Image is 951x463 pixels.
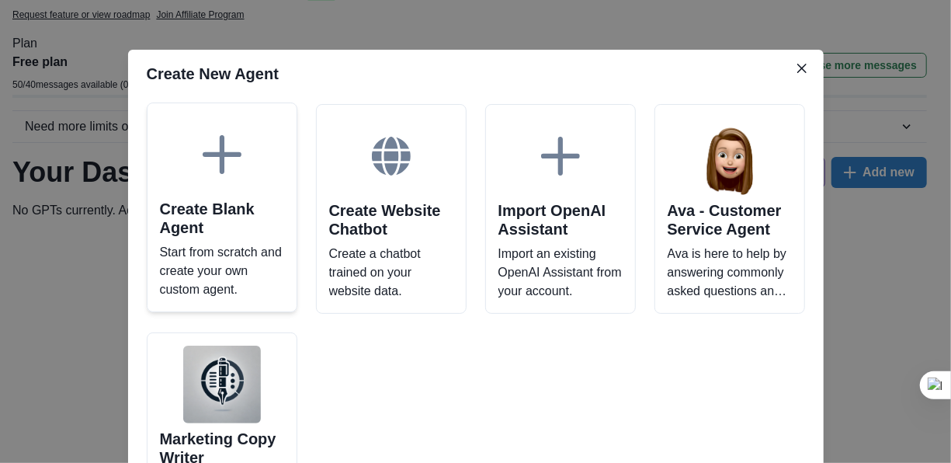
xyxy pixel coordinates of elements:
p: Start from scratch and create your own custom agent. [160,243,284,299]
h2: Ava - Customer Service Agent [668,201,792,238]
h2: Create Blank Agent [160,200,284,237]
button: Close [790,56,814,81]
h2: Import OpenAI Assistant [498,201,623,238]
p: Ava is here to help by answering commonly asked questions and more! [668,245,792,301]
p: Create a chatbot trained on your website data. [329,245,453,301]
img: Marketing Copy Writer [183,346,261,423]
p: Import an existing OpenAI Assistant from your account. [498,245,623,301]
img: Ava - Customer Service Agent [691,117,769,195]
header: Create New Agent [128,50,824,98]
h2: Create Website Chatbot [329,201,453,238]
